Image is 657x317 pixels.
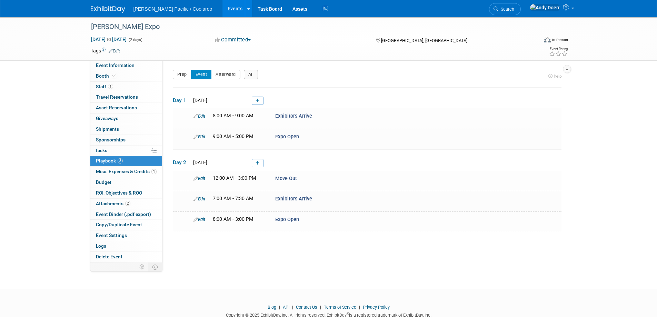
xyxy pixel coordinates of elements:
[133,6,212,12] span: [PERSON_NAME] Pacific / Coolaroo
[90,156,162,166] a: Playbook8
[283,305,289,310] a: API
[489,3,521,15] a: Search
[193,217,205,222] a: Edit
[275,176,297,181] span: Move Out
[96,84,113,89] span: Staff
[128,38,142,42] span: (2 days)
[213,175,256,181] span: 12:00 AM - 3:00 PM
[118,158,123,164] span: 8
[90,124,162,135] a: Shipments
[96,211,151,217] span: Event Binder (.pdf export)
[90,209,162,220] a: Event Binder (.pdf export)
[90,146,162,156] a: Tasks
[108,84,113,89] span: 1
[90,71,162,81] a: Booth
[497,36,568,46] div: Event Format
[90,113,162,124] a: Giveaways
[549,47,568,51] div: Event Rating
[96,222,142,227] span: Copy/Duplicate Event
[96,158,123,164] span: Playbook
[193,113,205,119] a: Edit
[90,220,162,230] a: Copy/Duplicate Event
[90,252,162,262] a: Delete Event
[268,305,276,310] a: Blog
[363,305,390,310] a: Privacy Policy
[91,6,125,13] img: ExhibitDay
[90,82,162,92] a: Staff1
[96,169,157,174] span: Misc. Expenses & Credits
[90,103,162,113] a: Asset Reservations
[191,70,212,79] button: Event
[90,60,162,71] a: Event Information
[151,169,157,174] span: 1
[193,196,205,201] a: Edit
[275,113,312,119] span: Exhibitors Arrive
[96,105,137,110] span: Asset Reservations
[96,201,130,206] span: Attachments
[277,305,282,310] span: |
[90,230,162,241] a: Event Settings
[554,74,561,79] span: help
[90,177,162,188] a: Budget
[552,37,568,42] div: In-Person
[275,217,299,222] span: Expo Open
[191,98,207,103] span: [DATE]
[90,241,162,251] a: Logs
[90,167,162,177] a: Misc. Expenses & Credits1
[173,97,190,104] span: Day 1
[96,73,117,79] span: Booth
[112,74,116,78] i: Booth reservation complete
[213,133,253,139] span: 9:00 AM - 5:00 PM
[90,188,162,198] a: ROI, Objectives & ROO
[244,70,258,79] button: All
[96,116,118,121] span: Giveaways
[191,160,207,165] span: [DATE]
[96,254,122,259] span: Delete Event
[498,7,514,12] span: Search
[213,216,253,222] span: 8:00 AM - 3:00 PM
[275,196,312,202] span: Exhibitors Arrive
[106,37,112,42] span: to
[96,232,127,238] span: Event Settings
[96,126,119,132] span: Shipments
[324,305,356,310] a: Terms of Service
[96,179,111,185] span: Budget
[95,148,107,153] span: Tasks
[211,70,240,79] button: Afterward
[275,134,299,140] span: Expo Open
[213,113,253,119] span: 8:00 AM - 9:00 AM
[91,36,127,42] span: [DATE] [DATE]
[148,262,162,271] td: Toggle Event Tabs
[381,38,467,43] span: [GEOGRAPHIC_DATA], [GEOGRAPHIC_DATA]
[90,135,162,145] a: Sponsorships
[212,36,253,43] button: Committed
[290,305,295,310] span: |
[530,4,560,11] img: Andy Doerr
[193,176,205,181] a: Edit
[109,49,120,53] a: Edit
[136,262,148,271] td: Personalize Event Tab Strip
[96,94,138,100] span: Travel Reservations
[193,134,205,139] a: Edit
[296,305,317,310] a: Contact Us
[357,305,362,310] span: |
[125,201,130,206] span: 2
[96,190,142,196] span: ROI, Objectives & ROO
[173,70,191,79] button: Prep
[173,159,190,166] span: Day 2
[89,21,528,33] div: [PERSON_NAME] Expo
[90,92,162,102] a: Travel Reservations
[347,312,349,316] sup: ®
[544,37,551,42] img: Format-Inperson.png
[91,47,120,54] td: Tags
[96,137,126,142] span: Sponsorships
[213,196,253,201] span: 7:00 AM - 7:30 AM
[96,62,135,68] span: Event Information
[90,199,162,209] a: Attachments2
[318,305,323,310] span: |
[96,243,106,249] span: Logs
